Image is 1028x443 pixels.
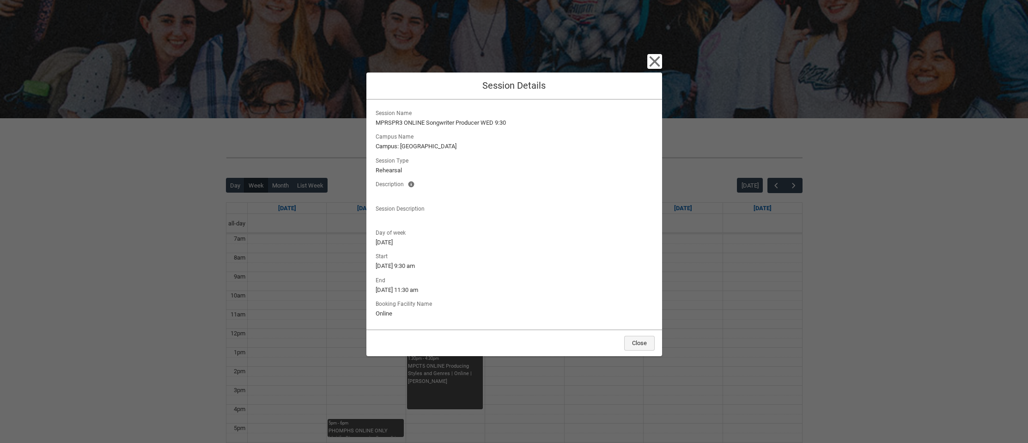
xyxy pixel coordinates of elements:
[376,298,436,308] span: Booking Facility Name
[376,238,653,247] lightning-formatted-text: [DATE]
[376,142,653,151] lightning-formatted-text: Campus: [GEOGRAPHIC_DATA]
[376,250,391,261] span: Start
[624,336,655,351] button: Close
[376,274,389,285] span: End
[376,309,653,318] lightning-formatted-text: Online
[376,261,653,271] lightning-formatted-text: [DATE] 9:30 am
[376,131,417,141] span: Campus Name
[376,155,412,165] span: Session Type
[376,118,653,127] lightning-formatted-text: MPRSPR3 ONLINE Songwriter Producer WED 9:30
[376,227,409,237] span: Day of week
[482,80,546,91] span: Session Details
[376,166,653,175] lightning-formatted-text: Rehearsal
[647,54,662,69] button: Close
[376,203,428,213] span: Session Description
[376,107,415,117] span: Session Name
[376,285,653,295] lightning-formatted-text: [DATE] 11:30 am
[376,178,408,188] span: Description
